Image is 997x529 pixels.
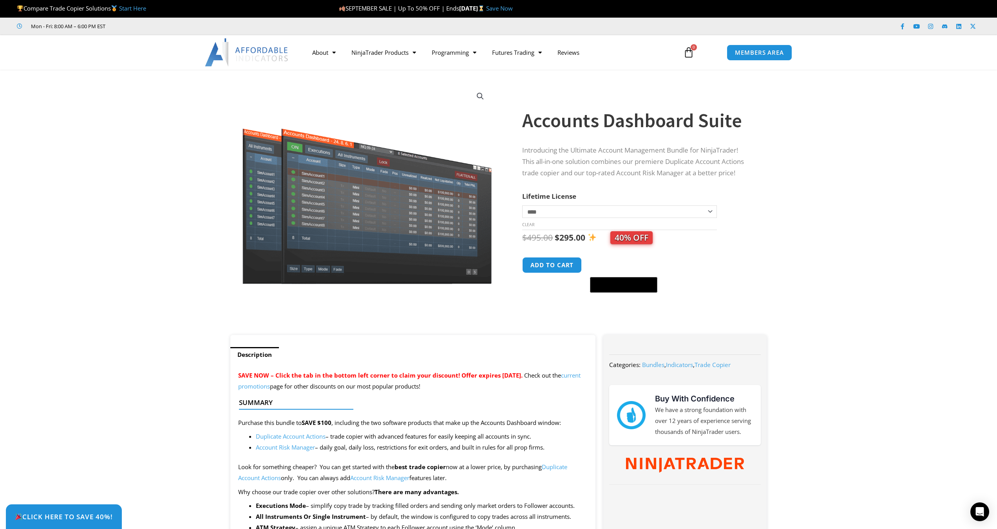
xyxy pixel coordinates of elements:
span: 40% OFF [610,231,653,244]
a: 0 [671,41,706,64]
h1: Accounts Dashboard Suite [522,107,751,134]
h3: Buy With Confidence [655,393,753,405]
span: MEMBERS AREA [735,50,784,56]
a: About [304,43,344,61]
img: 🍂 [339,5,345,11]
span: Click Here to save 40%! [15,513,113,520]
p: Purchase this bundle to , including the two software products that make up the Accounts Dashboard... [238,417,588,428]
iframe: Customer reviews powered by Trustpilot [116,22,234,30]
a: Reviews [550,43,587,61]
span: $ [555,232,559,243]
a: Save Now [486,4,513,12]
img: 🏆 [17,5,23,11]
a: Duplicate Account Actions [256,432,326,440]
iframe: PayPal Message 1 [522,298,751,304]
img: ✨ [588,233,596,241]
button: Buy with GPay [590,277,657,293]
a: Programming [424,43,484,61]
button: Add to cart [522,257,582,273]
a: Start Here [119,4,146,12]
strong: There are many advantages. [375,488,459,496]
span: $ [522,232,527,243]
strong: [DATE] [459,4,486,12]
img: mark thumbs good 43913 | Affordable Indicators – NinjaTrader [617,401,645,429]
a: Clear options [522,222,534,227]
a: 🎉Click Here to save 40%! [6,504,122,529]
img: 🥇 [111,5,117,11]
a: Account Risk Manager [350,474,409,482]
p: We have a strong foundation with over 12 years of experience serving thousands of NinjaTrader users. [655,405,753,437]
li: – daily goal, daily loss, restrictions for exit orders, and built in rules for all prop firms. [256,442,588,453]
a: View full-screen image gallery [473,89,487,103]
img: LogoAI | Affordable Indicators – NinjaTrader [205,38,289,67]
a: Futures Trading [484,43,550,61]
span: Mon - Fri: 8:00 AM – 6:00 PM EST [29,22,105,31]
span: , , [642,361,731,369]
bdi: 295.00 [555,232,585,243]
strong: SAVE $100 [302,419,331,426]
span: SAVE NOW – Click the tab in the bottom left corner to claim your discount! Offer expires [DATE]. [238,371,523,379]
iframe: Secure express checkout frame [588,256,659,275]
img: ⌛ [478,5,484,11]
div: Open Intercom Messenger [970,502,989,521]
strong: Executions Mode [256,502,306,509]
label: Lifetime License [522,192,576,201]
p: Why choose our trade copier over other solutions? [238,487,588,498]
a: NinjaTrader Products [344,43,424,61]
a: MEMBERS AREA [727,45,792,61]
a: Indicators [666,361,693,369]
p: Look for something cheaper? You can get started with the now at a lower price, by purchasing only... [238,462,588,484]
img: 🎉 [15,513,22,520]
a: Description [230,347,279,362]
span: Compare Trade Copier Solutions [17,4,146,12]
nav: Menu [304,43,674,61]
span: Categories: [609,361,641,369]
bdi: 495.00 [522,232,553,243]
li: – trade copier with advanced features for easily keeping all accounts in sync. [256,431,588,442]
li: – simplify copy trade by tracking filled orders and sending only market orders to Follower accounts. [256,500,588,511]
a: Bundles [642,361,664,369]
p: Introducing the Ultimate Account Management Bundle for NinjaTrader! This all-in-one solution comb... [522,145,751,179]
span: 0 [691,44,697,50]
a: Account Risk Manager [256,443,315,451]
img: NinjaTrader Wordmark color RGB | Affordable Indicators – NinjaTrader [626,458,744,473]
p: Check out the page for other discounts on our most popular products! [238,370,588,392]
span: SEPTEMBER SALE | Up To 50% OFF | Ends [339,4,459,12]
strong: best trade copier [394,463,446,471]
h4: Summary [239,399,581,407]
a: Trade Copier [695,361,731,369]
